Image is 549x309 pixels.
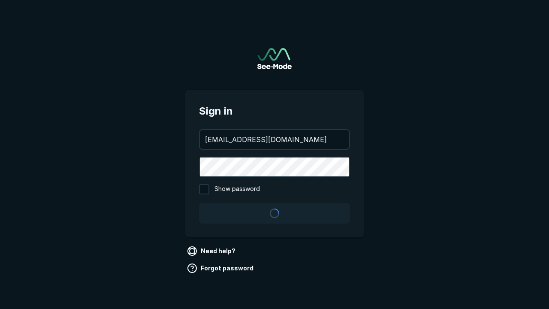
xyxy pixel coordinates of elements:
a: Go to sign in [257,48,292,69]
span: Show password [214,184,260,194]
input: your@email.com [200,130,349,149]
img: See-Mode Logo [257,48,292,69]
a: Need help? [185,244,239,258]
a: Forgot password [185,261,257,275]
span: Sign in [199,103,350,119]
